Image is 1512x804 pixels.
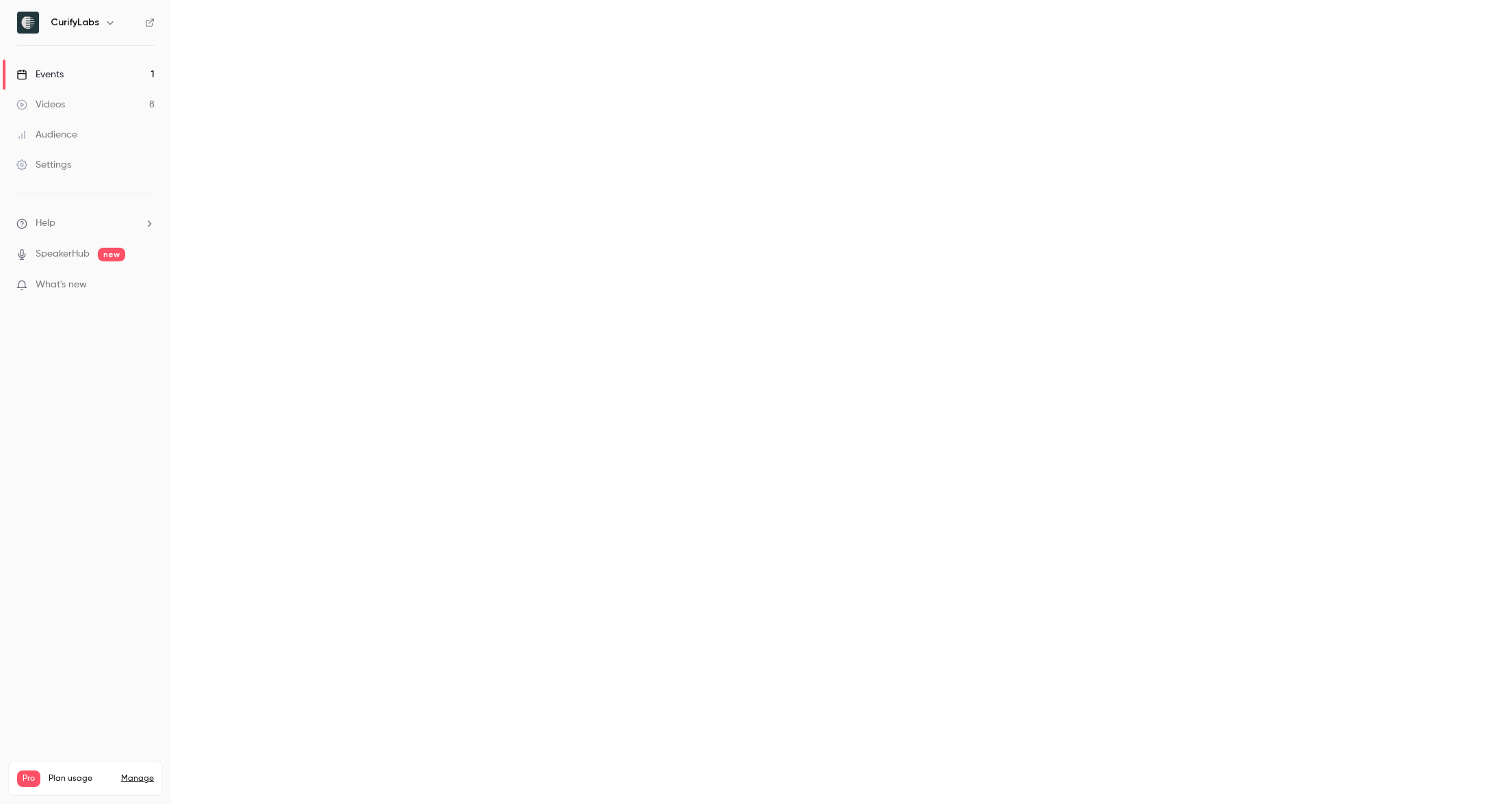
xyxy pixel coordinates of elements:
[16,128,77,142] div: Audience
[121,773,154,784] a: Manage
[17,12,39,34] img: CurifyLabs
[36,278,87,292] span: What's new
[16,68,64,81] div: Events
[17,770,40,787] span: Pro
[49,773,113,784] span: Plan usage
[16,98,65,112] div: Videos
[16,158,71,172] div: Settings
[51,16,99,29] h6: CurifyLabs
[138,279,155,291] iframe: Noticeable Trigger
[98,248,125,261] span: new
[36,216,55,231] span: Help
[36,247,90,261] a: SpeakerHub
[16,216,155,231] li: help-dropdown-opener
